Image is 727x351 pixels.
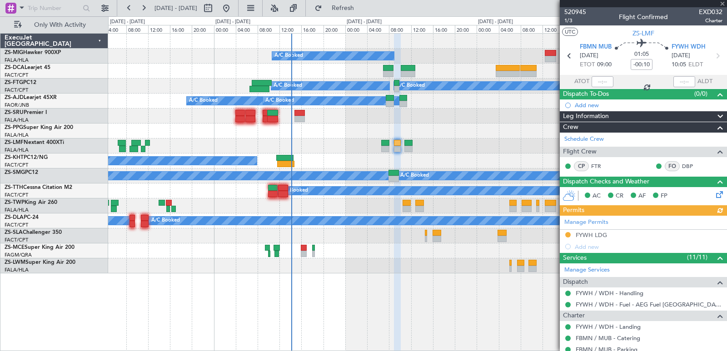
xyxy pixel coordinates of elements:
[5,200,25,205] span: ZS-TWP
[345,25,367,33] div: 00:00
[154,4,197,12] span: [DATE] - [DATE]
[411,25,433,33] div: 12:00
[258,25,279,33] div: 08:00
[5,155,48,160] a: ZS-KHTPC12/NG
[5,230,62,235] a: ZS-SLAChallenger 350
[563,122,578,133] span: Crew
[126,25,148,33] div: 08:00
[5,230,23,235] span: ZS-SLA
[574,77,589,86] span: ATOT
[575,101,722,109] div: Add new
[265,94,294,108] div: A/C Booked
[619,12,668,22] div: Flight Confirmed
[597,60,612,69] span: 09:00
[580,60,595,69] span: ETOT
[324,25,345,33] div: 20:00
[5,267,29,273] a: FALA/HLA
[574,161,589,171] div: CP
[5,207,29,213] a: FALA/HLA
[477,25,498,33] div: 00:00
[5,50,61,55] a: ZS-MIGHawker 900XP
[5,117,29,124] a: FALA/HLA
[5,147,29,153] a: FALA/HLA
[5,185,23,190] span: ZS-TTH
[389,25,411,33] div: 08:00
[672,43,706,52] span: FYWH WDH
[274,79,302,93] div: A/C Booked
[5,50,23,55] span: ZS-MIG
[5,260,75,265] a: ZS-LWMSuper King Air 200
[5,200,57,205] a: ZS-TWPKing Air 260
[367,25,389,33] div: 04:00
[562,28,578,36] button: UTC
[5,222,28,228] a: FACT/CPT
[189,94,218,108] div: A/C Booked
[580,51,598,60] span: [DATE]
[215,18,250,26] div: [DATE] - [DATE]
[665,161,680,171] div: FO
[396,79,425,93] div: A/C Booked
[5,215,24,220] span: ZS-DLA
[563,253,587,263] span: Services
[672,60,686,69] span: 10:05
[236,25,258,33] div: 04:00
[521,25,543,33] div: 08:00
[5,245,25,250] span: ZS-MCE
[563,89,609,99] span: Dispatch To-Dos
[279,184,308,198] div: A/C Booked
[5,72,28,79] a: FACT/CPT
[10,18,99,32] button: Only With Activity
[5,245,75,250] a: ZS-MCESuper King Air 200
[104,25,126,33] div: 04:00
[5,102,29,109] a: FAOR/JNB
[5,140,24,145] span: ZS-LMF
[563,147,597,157] span: Flight Crew
[5,65,50,70] a: ZS-DCALearjet 45
[563,177,649,187] span: Dispatch Checks and Weather
[5,155,24,160] span: ZS-KHT
[699,17,722,25] span: Charter
[632,29,654,38] span: ZS-LMF
[563,277,588,287] span: Dispatch
[5,192,28,198] a: FACT/CPT
[616,192,623,201] span: CR
[5,215,39,220] a: ZS-DLAPC-24
[24,22,96,28] span: Only With Activity
[564,266,610,275] a: Manage Services
[576,289,643,297] a: FYWH / WDH - Handling
[274,49,303,63] div: A/C Booked
[564,135,604,144] a: Schedule Crew
[5,170,38,175] a: ZS-SMGPC12
[310,1,365,15] button: Refresh
[5,80,36,85] a: ZS-FTGPC12
[576,301,722,308] a: FYWH / WDH - Fuel - AEG Fuel [GEOGRAPHIC_DATA]
[682,162,702,170] a: DBP
[543,25,564,33] div: 12:00
[5,162,28,168] a: FACT/CPT
[634,50,649,59] span: 01:05
[564,17,586,25] span: 1/3
[151,214,180,227] div: A/C Booked
[5,252,32,258] a: FAGM/QRA
[192,25,214,33] div: 20:00
[148,25,170,33] div: 12:00
[5,95,24,100] span: ZS-AJD
[5,132,29,138] a: FALA/HLA
[5,170,25,175] span: ZS-SMG
[580,43,612,52] span: FBMN MUB
[694,89,707,99] span: (0/0)
[661,192,667,201] span: FP
[400,169,429,183] div: A/C Booked
[5,65,25,70] span: ZS-DCA
[5,260,25,265] span: ZS-LWM
[433,25,455,33] div: 16:00
[28,1,80,15] input: Trip Number
[170,25,192,33] div: 16:00
[593,192,601,201] span: AC
[5,80,23,85] span: ZS-FTG
[5,140,64,145] a: ZS-LMFNextant 400XTi
[214,25,236,33] div: 00:00
[5,57,29,64] a: FALA/HLA
[697,77,712,86] span: ALDT
[563,111,609,122] span: Leg Information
